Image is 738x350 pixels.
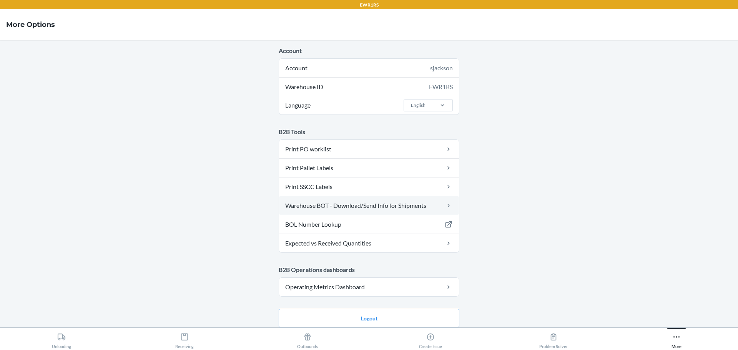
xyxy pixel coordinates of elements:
h4: More Options [6,20,55,30]
p: B2B Operations dashboards [279,265,459,274]
div: Receiving [175,330,194,349]
a: Print Pallet Labels [279,159,459,177]
button: Outbounds [246,328,369,349]
a: Warehouse BOT - Download/Send Info for Shipments [279,196,459,215]
button: Receiving [123,328,246,349]
a: Expected vs Received Quantities [279,234,459,252]
div: Warehouse ID [279,78,459,96]
div: EWR1RS [429,82,453,91]
button: Logout [279,309,459,327]
div: sjackson [430,63,453,73]
div: Outbounds [297,330,318,349]
div: Create Issue [419,330,442,349]
p: EWR1RS [360,2,379,8]
p: B2B Tools [279,127,459,136]
div: Problem Solver [539,330,568,349]
button: More [615,328,738,349]
a: BOL Number Lookup [279,215,459,234]
div: Account [279,59,459,77]
input: LanguageEnglish [410,102,411,109]
a: Print PO worklist [279,140,459,158]
p: Account [279,46,459,55]
span: Language [284,96,312,114]
div: More [672,330,681,349]
div: English [411,102,426,109]
div: Unloading [52,330,71,349]
button: Create Issue [369,328,492,349]
a: Operating Metrics Dashboard [279,278,459,296]
button: Problem Solver [492,328,615,349]
a: Print SSCC Labels [279,177,459,196]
